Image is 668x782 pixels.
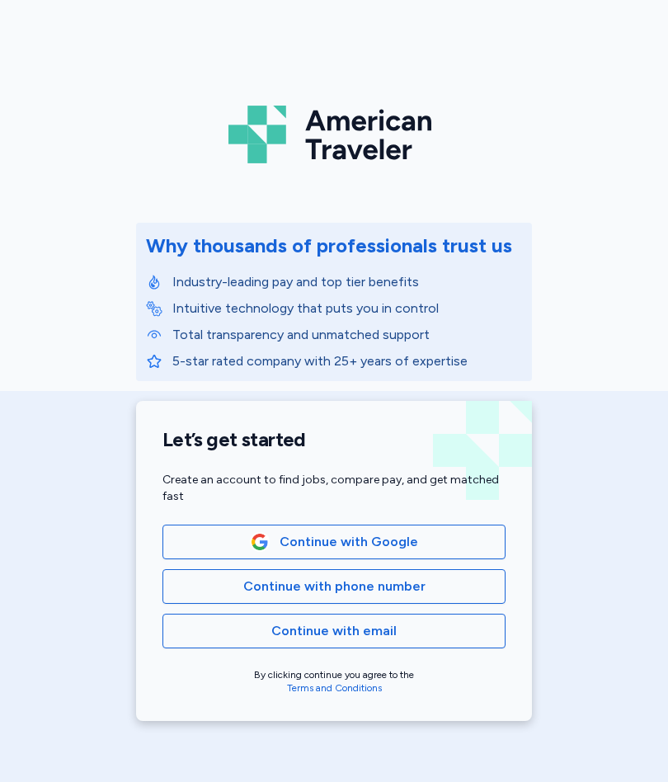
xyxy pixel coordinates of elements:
[228,99,440,170] img: Logo
[162,525,506,559] button: Google LogoContinue with Google
[162,427,506,452] h1: Let’s get started
[146,233,512,259] div: Why thousands of professionals trust us
[280,532,418,552] span: Continue with Google
[287,682,382,694] a: Terms and Conditions
[172,272,522,292] p: Industry-leading pay and top tier benefits
[162,614,506,648] button: Continue with email
[172,325,522,345] p: Total transparency and unmatched support
[162,472,506,505] div: Create an account to find jobs, compare pay, and get matched fast
[243,577,426,596] span: Continue with phone number
[162,569,506,604] button: Continue with phone number
[271,621,397,641] span: Continue with email
[162,668,506,695] div: By clicking continue you agree to the
[172,351,522,371] p: 5-star rated company with 25+ years of expertise
[172,299,522,318] p: Intuitive technology that puts you in control
[251,533,269,551] img: Google Logo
